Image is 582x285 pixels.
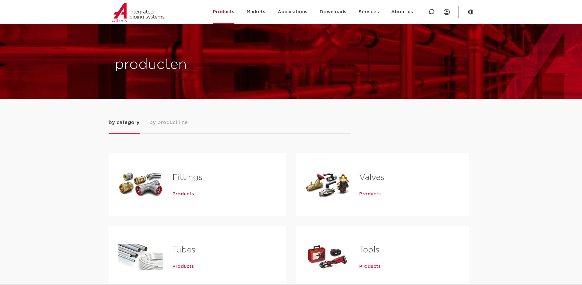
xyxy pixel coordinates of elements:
a: Tubes [172,246,195,254]
span: by category [109,119,140,126]
a: Fittings [172,174,202,182]
a: Valves [359,174,384,182]
h1: producten [115,55,288,75]
span: by product line [149,119,188,126]
a: Products [359,191,381,197]
a: Tools [359,246,380,254]
a: Products [359,264,381,270]
a: Products [172,264,194,270]
a: Products [172,191,194,197]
